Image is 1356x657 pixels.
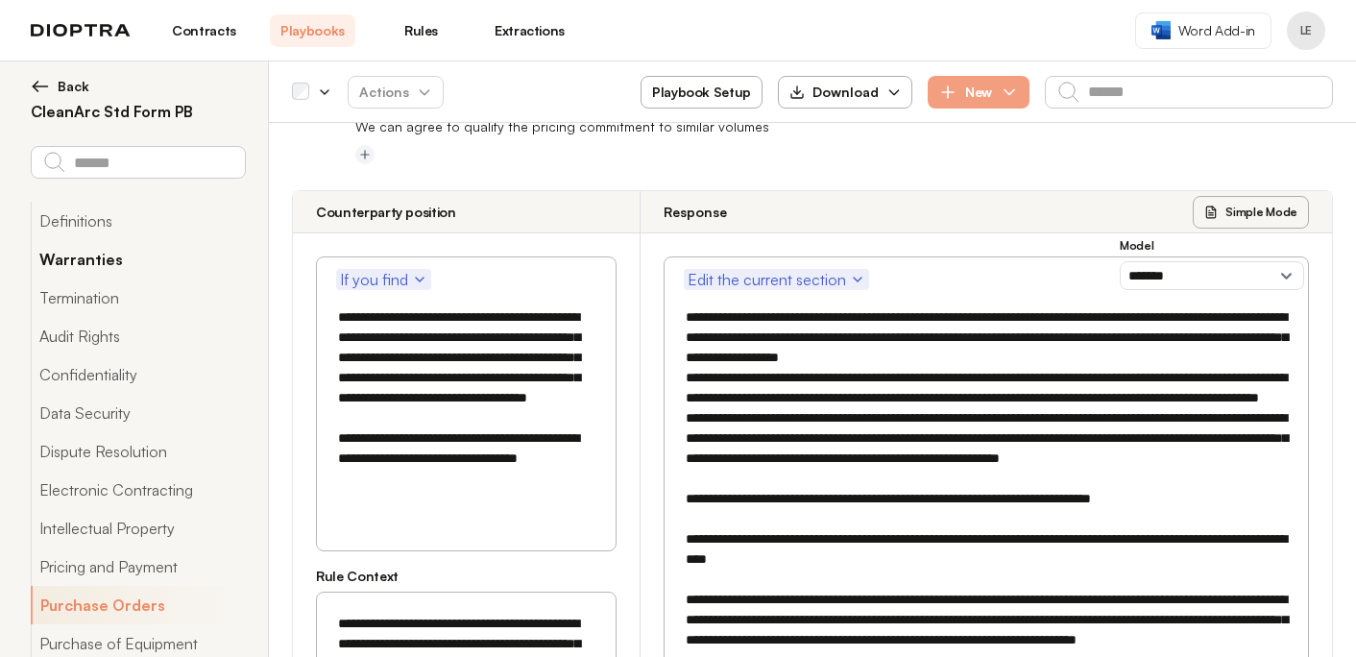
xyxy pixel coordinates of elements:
span: If you find [340,268,427,291]
img: logo [31,24,131,37]
a: Rules [378,14,464,47]
a: Playbooks [270,14,355,47]
button: Back [31,77,245,96]
h3: Counterparty position [316,203,456,222]
button: Termination [31,279,245,317]
span: Word Add-in [1178,21,1255,40]
button: If you find [336,269,431,290]
a: Extractions [487,14,572,47]
button: Data Security [31,394,245,432]
div: Download [789,83,879,102]
button: Profile menu [1287,12,1325,50]
span: Actions [344,75,448,109]
span: Back [58,77,89,96]
h3: Model [1120,238,1304,254]
a: Word Add-in [1135,12,1271,49]
img: left arrow [31,77,50,96]
button: Warranties [31,240,245,279]
button: Intellectual Property [31,509,245,547]
h3: Rule Context [316,567,617,586]
button: Electronic Contracting [31,471,245,509]
button: Audit Rights [31,317,245,355]
button: Purchase Orders [31,586,245,624]
img: word [1151,21,1171,39]
button: Add tag [355,145,375,164]
select: Model [1120,261,1304,290]
button: New [928,76,1029,109]
a: Contracts [161,14,247,47]
div: Select all [292,84,309,101]
p: We can agree to qualify the pricing commitment to similar volumes [355,117,1333,136]
button: Definitions [31,202,245,240]
h3: Response [664,203,727,222]
button: Edit the current section [684,269,869,290]
button: Dispute Resolution [31,432,245,471]
button: Actions [348,76,444,109]
h2: CleanArc Std Form PB [31,100,245,123]
button: Pricing and Payment [31,547,245,586]
button: Simple Mode [1193,196,1309,229]
button: Confidentiality [31,355,245,394]
button: Download [778,76,912,109]
button: Playbook Setup [641,76,763,109]
span: Edit the current section [688,268,865,291]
